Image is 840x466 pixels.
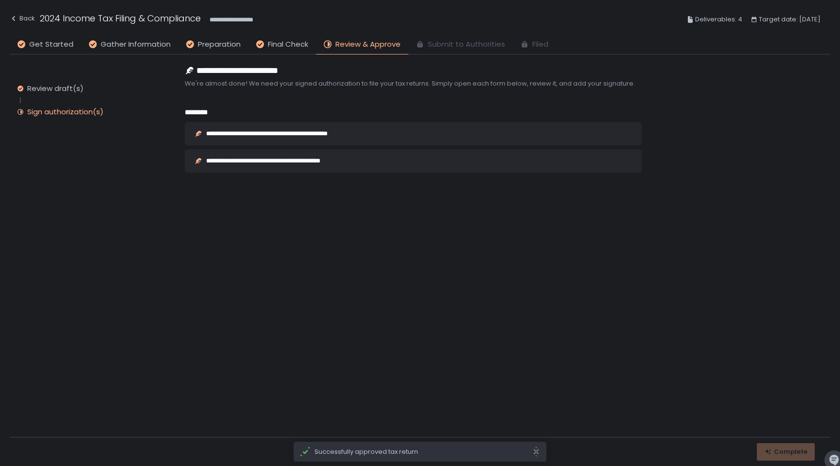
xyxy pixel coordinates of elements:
[268,39,308,50] span: Final Check
[40,12,201,25] h1: 2024 Income Tax Filing & Compliance
[27,84,84,93] div: Review draft(s)
[29,39,73,50] span: Get Started
[27,107,104,117] div: Sign authorization(s)
[10,12,35,28] button: Back
[10,13,35,24] div: Back
[315,448,532,456] span: Successfully approved tax return
[532,39,548,50] span: Filed
[335,39,401,50] span: Review & Approve
[428,39,505,50] span: Submit to Authorities
[198,39,241,50] span: Preparation
[532,447,540,457] svg: close
[185,79,642,88] span: We're almost done! We need your signed authorization to file your tax returns. Simply open each f...
[759,14,821,25] span: Target date: [DATE]
[695,14,742,25] span: Deliverables: 4
[101,39,171,50] span: Gather Information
